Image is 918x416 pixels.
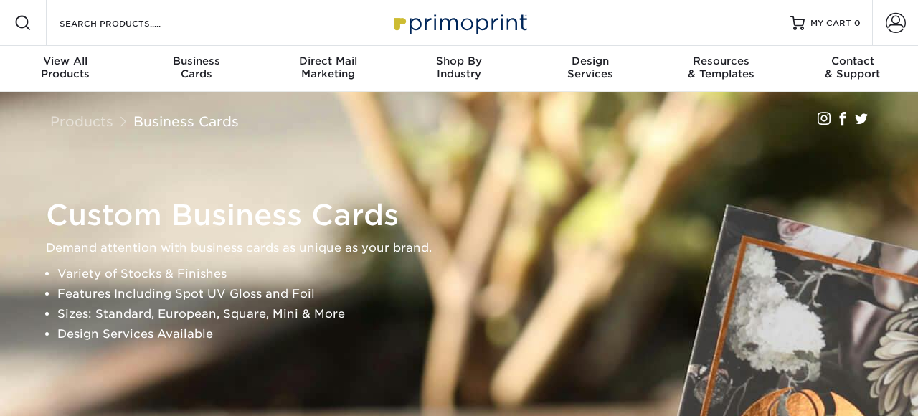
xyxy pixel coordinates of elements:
[394,55,525,67] span: Shop By
[57,324,885,344] li: Design Services Available
[262,55,394,80] div: Marketing
[524,55,656,80] div: Services
[131,55,262,67] span: Business
[394,55,525,80] div: Industry
[387,7,531,38] img: Primoprint
[57,304,885,324] li: Sizes: Standard, European, Square, Mini & More
[656,55,787,67] span: Resources
[262,55,394,67] span: Direct Mail
[656,46,787,92] a: Resources& Templates
[133,113,239,129] a: Business Cards
[656,55,787,80] div: & Templates
[46,198,885,232] h1: Custom Business Cards
[46,238,885,258] p: Demand attention with business cards as unique as your brand.
[787,55,918,67] span: Contact
[131,55,262,80] div: Cards
[810,17,851,29] span: MY CART
[787,46,918,92] a: Contact& Support
[57,284,885,304] li: Features Including Spot UV Gloss and Foil
[524,55,656,67] span: Design
[524,46,656,92] a: DesignServices
[50,113,113,129] a: Products
[262,46,394,92] a: Direct MailMarketing
[394,46,525,92] a: Shop ByIndustry
[131,46,262,92] a: BusinessCards
[787,55,918,80] div: & Support
[58,14,198,32] input: SEARCH PRODUCTS.....
[854,18,861,28] span: 0
[57,264,885,284] li: Variety of Stocks & Finishes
